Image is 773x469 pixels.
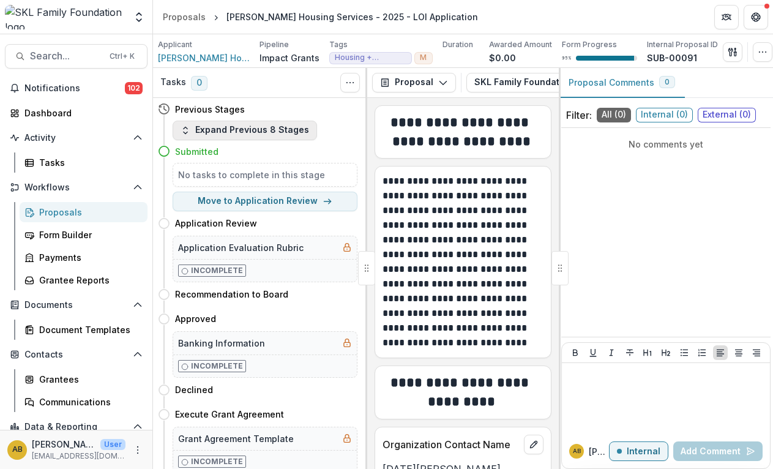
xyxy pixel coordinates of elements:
[640,345,655,360] button: Heading 1
[260,39,289,50] p: Pipeline
[566,108,592,122] p: Filter:
[39,228,138,241] div: Form Builder
[24,300,128,310] span: Documents
[466,73,690,92] button: SKL Family Foundation Grant Application
[673,441,763,461] button: Add Comment
[191,456,243,467] p: Incomplete
[20,320,148,340] a: Document Templates
[5,103,148,123] a: Dashboard
[175,312,216,325] h4: Approved
[597,108,631,122] span: All ( 0 )
[226,10,478,23] div: [PERSON_NAME] Housing Services - 2025 - LOI Application
[178,241,304,254] h5: Application Evaluation Rubric
[573,448,581,454] div: Amy Hertel Buckley
[158,39,192,50] p: Applicant
[335,53,406,62] span: Housing + Wraparound/One-Stop
[39,396,138,408] div: Communications
[24,83,125,94] span: Notifications
[566,138,766,151] p: No comments yet
[191,76,207,91] span: 0
[20,202,148,222] a: Proposals
[749,345,764,360] button: Align Right
[622,345,637,360] button: Strike
[160,77,186,88] h3: Tasks
[158,8,211,26] a: Proposals
[647,51,697,64] p: SUB-00091
[5,78,148,98] button: Notifications102
[5,295,148,315] button: Open Documents
[39,373,138,386] div: Grantees
[20,225,148,245] a: Form Builder
[5,44,148,69] button: Search...
[420,53,427,62] span: MN
[24,182,128,193] span: Workflows
[20,247,148,268] a: Payments
[627,446,660,457] p: Internal
[24,350,128,360] span: Contacts
[158,51,250,64] a: [PERSON_NAME] Housing Services, Inc.
[173,121,317,140] button: Expand Previous 8 Stages
[130,443,145,457] button: More
[489,51,516,64] p: $0.00
[39,206,138,219] div: Proposals
[39,251,138,264] div: Payments
[175,145,218,158] h4: Submitted
[5,5,125,29] img: SKL Family Foundation logo
[677,345,692,360] button: Bullet List
[665,78,670,86] span: 0
[178,168,352,181] h5: No tasks to complete in this stage
[175,288,288,301] h4: Recommendation to Board
[524,435,543,454] button: edit
[163,10,206,23] div: Proposals
[562,39,617,50] p: Form Progress
[32,438,95,451] p: [PERSON_NAME]
[562,54,571,62] p: 95 %
[100,439,125,450] p: User
[39,323,138,336] div: Document Templates
[175,408,284,421] h4: Execute Grant Agreement
[636,108,693,122] span: Internal ( 0 )
[191,265,243,276] p: Incomplete
[647,39,718,50] p: Internal Proposal ID
[39,274,138,287] div: Grantee Reports
[5,128,148,148] button: Open Activity
[559,68,685,98] button: Proposal Comments
[107,50,137,63] div: Ctrl + K
[173,192,357,211] button: Move to Application Review
[714,5,739,29] button: Partners
[158,8,483,26] nav: breadcrumb
[329,39,348,50] p: Tags
[372,73,456,92] button: Proposal
[383,437,519,452] p: Organization Contact Name
[24,422,128,432] span: Data & Reporting
[609,441,668,461] button: Internal
[489,39,552,50] p: Awarded Amount
[568,345,583,360] button: Bold
[5,345,148,364] button: Open Contacts
[39,156,138,169] div: Tasks
[744,5,768,29] button: Get Help
[659,345,673,360] button: Heading 2
[20,369,148,389] a: Grantees
[175,217,257,230] h4: Application Review
[20,270,148,290] a: Grantee Reports
[604,345,619,360] button: Italicize
[5,417,148,437] button: Open Data & Reporting
[698,108,756,122] span: External ( 0 )
[32,451,125,462] p: [EMAIL_ADDRESS][DOMAIN_NAME]
[191,361,243,372] p: Incomplete
[260,51,319,64] p: Impact Grants
[20,392,148,412] a: Communications
[125,82,143,94] span: 102
[30,50,102,62] span: Search...
[178,432,294,445] h5: Grant Agreement Template
[443,39,473,50] p: Duration
[5,178,148,197] button: Open Workflows
[586,345,600,360] button: Underline
[24,133,128,143] span: Activity
[178,337,265,350] h5: Banking Information
[12,446,23,454] div: Amy Hertel Buckley
[731,345,746,360] button: Align Center
[20,152,148,173] a: Tasks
